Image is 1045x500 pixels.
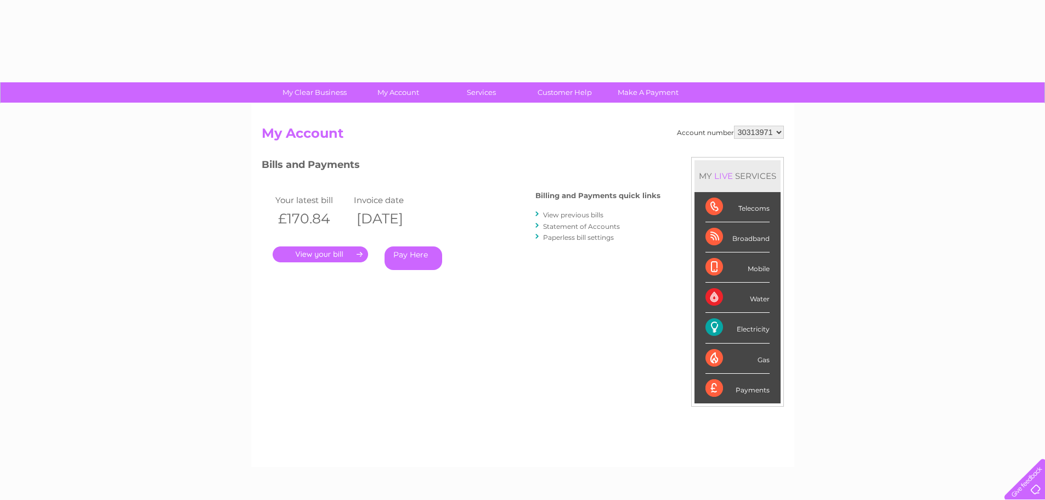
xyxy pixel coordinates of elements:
a: Paperless bill settings [543,233,614,241]
a: Statement of Accounts [543,222,620,231]
a: Make A Payment [603,82,693,103]
div: Payments [705,374,770,403]
a: Services [436,82,527,103]
td: Invoice date [351,193,430,207]
a: Customer Help [519,82,610,103]
div: LIVE [712,171,735,181]
a: . [273,246,368,262]
h4: Billing and Payments quick links [535,192,660,200]
div: Account number [677,126,784,139]
a: Pay Here [385,246,442,270]
h3: Bills and Payments [262,157,660,176]
h2: My Account [262,126,784,147]
div: Mobile [705,252,770,283]
th: [DATE] [351,207,430,230]
div: Telecoms [705,192,770,222]
div: MY SERVICES [694,160,781,192]
a: My Account [353,82,443,103]
div: Broadband [705,222,770,252]
div: Water [705,283,770,313]
div: Electricity [705,313,770,343]
a: My Clear Business [269,82,360,103]
th: £170.84 [273,207,352,230]
div: Gas [705,344,770,374]
td: Your latest bill [273,193,352,207]
a: View previous bills [543,211,603,219]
